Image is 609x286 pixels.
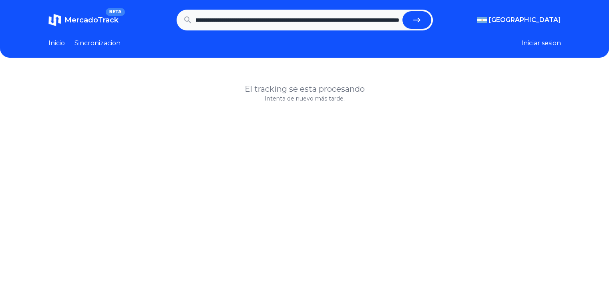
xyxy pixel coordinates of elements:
[477,17,487,23] img: Argentina
[477,15,561,25] button: [GEOGRAPHIC_DATA]
[489,15,561,25] span: [GEOGRAPHIC_DATA]
[48,14,119,26] a: MercadoTrackBETA
[74,38,121,48] a: Sincronizacion
[48,95,561,103] p: Intenta de nuevo más tarde.
[64,16,119,24] span: MercadoTrack
[106,8,125,16] span: BETA
[48,38,65,48] a: Inicio
[521,38,561,48] button: Iniciar sesion
[48,14,61,26] img: MercadoTrack
[48,83,561,95] h1: El tracking se esta procesando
